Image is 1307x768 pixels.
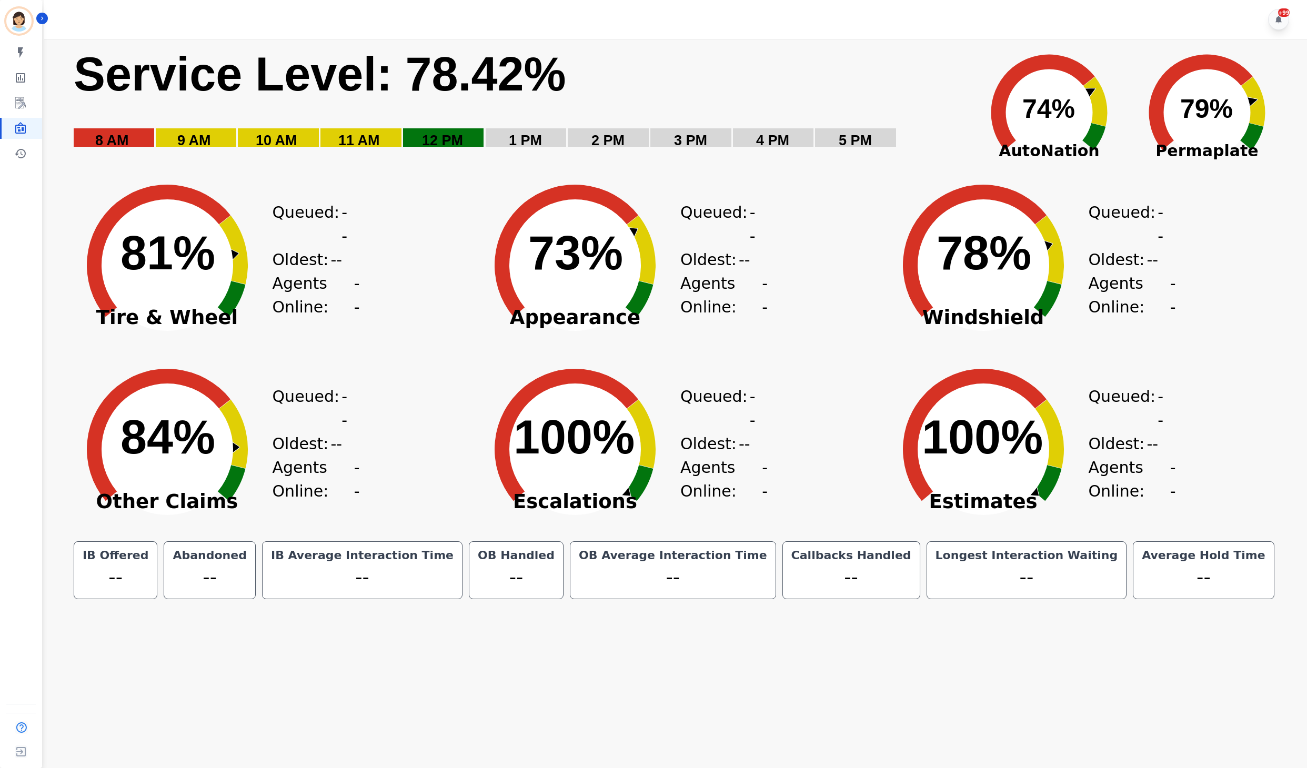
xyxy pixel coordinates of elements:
text: 78% [937,227,1031,279]
text: 73% [528,227,623,279]
span: Appearance [470,312,680,323]
text: 9 AM [177,133,211,148]
div: Queued: [273,200,351,248]
text: 10 AM [256,133,297,148]
div: Agents Online: [680,271,770,319]
div: Queued: [1089,200,1168,248]
div: -- [933,563,1120,592]
text: 81% [120,227,215,279]
text: 3 PM [674,133,707,148]
text: 12 PM [422,133,463,148]
text: 100% [922,411,1043,463]
div: Oldest: [1089,248,1168,271]
div: Abandoned [170,548,248,563]
span: -- [750,385,759,432]
span: Permaplate [1128,139,1286,163]
text: 1 PM [509,133,542,148]
div: Queued: [680,385,759,432]
div: Agents Online: [273,271,362,319]
span: -- [330,432,342,456]
div: Queued: [680,200,759,248]
span: Escalations [470,497,680,507]
div: Agents Online: [680,456,770,503]
svg: Service Level: 0% [73,46,964,164]
span: -- [354,456,362,503]
span: -- [1158,385,1167,432]
span: Estimates [878,497,1089,507]
div: Oldest: [1089,432,1168,456]
div: Queued: [1089,385,1168,432]
text: 11 AM [338,133,380,148]
text: 100% [514,411,635,463]
span: Windshield [878,312,1089,323]
text: 74% [1022,94,1075,124]
div: Oldest: [273,432,351,456]
div: Oldest: [273,248,351,271]
span: -- [341,385,351,432]
span: -- [1147,432,1158,456]
span: -- [341,200,351,248]
span: AutoNation [970,139,1128,163]
span: -- [750,200,759,248]
div: IB Offered [81,548,151,563]
div: Callbacks Handled [789,548,913,563]
div: +99 [1278,8,1290,17]
img: Bordered avatar [6,8,32,34]
div: Agents Online: [273,456,362,503]
span: -- [1170,456,1178,503]
div: -- [269,563,456,592]
div: -- [1140,563,1267,592]
text: 5 PM [839,133,872,148]
div: -- [170,563,248,592]
span: -- [1158,200,1167,248]
div: Agents Online: [1089,456,1178,503]
span: Other Claims [62,497,273,507]
span: -- [739,432,750,456]
span: -- [330,248,342,271]
text: 4 PM [756,133,789,148]
div: -- [476,563,557,592]
div: -- [789,563,913,592]
div: Oldest: [680,248,759,271]
text: Service Level: 78.42% [74,48,566,100]
div: Queued: [273,385,351,432]
span: -- [762,456,770,503]
div: OB Handled [476,548,557,563]
text: 8 AM [95,133,129,148]
text: 79% [1180,94,1233,124]
span: -- [1170,271,1178,319]
span: -- [354,271,362,319]
span: Tire & Wheel [62,312,273,323]
text: 84% [120,411,215,463]
div: Longest Interaction Waiting [933,548,1120,563]
span: -- [739,248,750,271]
div: Average Hold Time [1140,548,1267,563]
span: -- [762,271,770,319]
div: OB Average Interaction Time [577,548,769,563]
div: Agents Online: [1089,271,1178,319]
div: -- [81,563,151,592]
div: Oldest: [680,432,759,456]
text: 2 PM [591,133,625,148]
div: IB Average Interaction Time [269,548,456,563]
span: -- [1147,248,1158,271]
div: -- [577,563,769,592]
